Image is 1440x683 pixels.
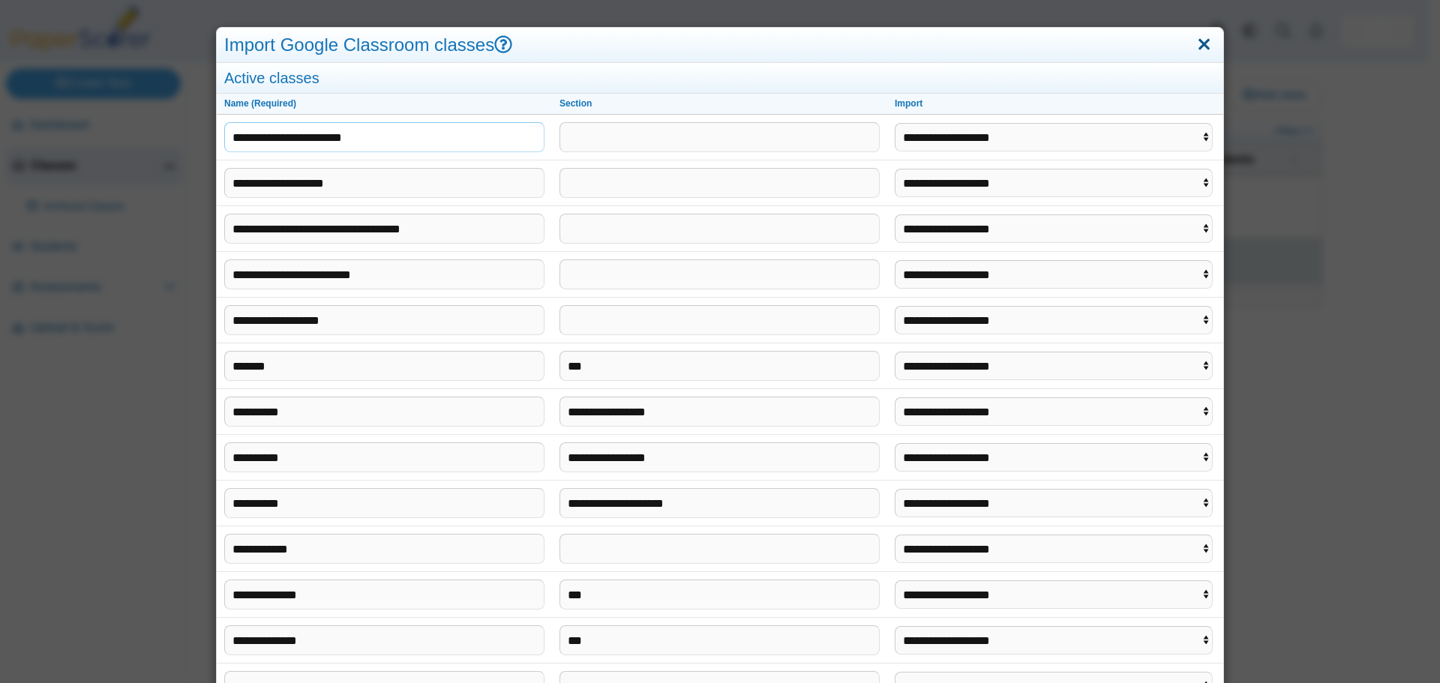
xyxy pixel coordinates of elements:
[217,94,552,115] th: Name (Required)
[1192,32,1216,58] a: Close
[887,94,1223,115] th: Import
[217,63,1223,94] div: Active classes
[552,94,887,115] th: Section
[217,28,1223,63] div: Import Google Classroom classes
